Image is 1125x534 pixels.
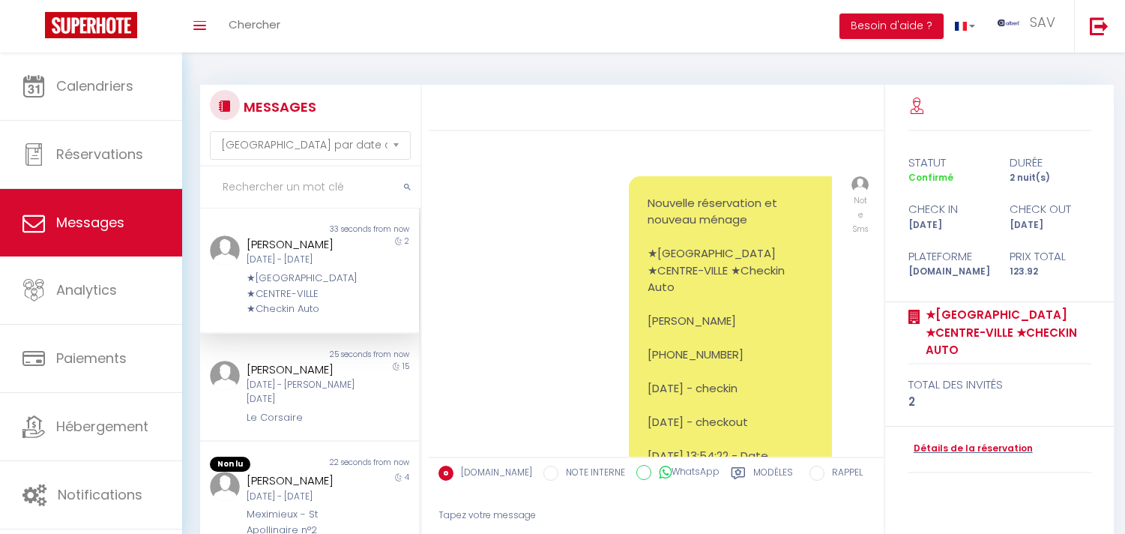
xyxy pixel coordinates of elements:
[851,176,869,193] img: ...
[899,200,1000,218] div: check in
[247,361,355,379] div: [PERSON_NAME]
[908,376,1091,394] div: total des invités
[247,490,355,504] div: [DATE] - [DATE]
[1030,13,1055,31] span: SAV
[899,247,1000,265] div: Plateforme
[1000,154,1101,172] div: durée
[56,280,117,299] span: Analytics
[753,466,793,484] label: Modèles
[1000,265,1101,279] div: 123.92
[240,90,316,124] h3: MESSAGES
[651,465,720,481] label: WhatsApp
[247,410,355,425] div: Le Corsaire
[56,349,127,367] span: Paiements
[405,472,409,483] span: 4
[998,19,1020,26] img: ...
[247,271,355,316] div: ★[GEOGRAPHIC_DATA] ★CENTRE-VILLE ★Checkin Auto
[247,378,355,406] div: [DATE] - [PERSON_NAME][DATE]
[853,195,868,235] span: Note Sms
[56,145,143,163] span: Réservations
[210,361,240,391] img: ...
[908,171,953,184] span: Confirmé
[247,235,355,253] div: [PERSON_NAME]
[920,306,1091,359] a: ★[GEOGRAPHIC_DATA] ★CENTRE-VILLE ★Checkin Auto
[899,218,1000,232] div: [DATE]
[402,361,409,372] span: 15
[824,466,863,482] label: RAPPEL
[210,235,240,265] img: ...
[210,457,250,472] span: Non lu
[1090,16,1109,35] img: logout
[1000,218,1101,232] div: [DATE]
[1000,171,1101,185] div: 2 nuit(s)
[200,166,420,208] input: Rechercher un mot clé
[56,417,148,436] span: Hébergement
[453,466,532,482] label: [DOMAIN_NAME]
[310,223,419,235] div: 33 seconds from now
[247,253,355,267] div: [DATE] - [DATE]
[899,265,1000,279] div: [DOMAIN_NAME]
[908,393,1091,411] div: 2
[908,442,1033,456] a: Détails de la réservation
[1000,200,1101,218] div: check out
[229,16,280,32] span: Chercher
[210,472,240,502] img: ...
[247,472,355,490] div: [PERSON_NAME]
[558,466,625,482] label: NOTE INTERNE
[56,76,133,95] span: Calendriers
[310,349,419,361] div: 25 seconds from now
[1000,247,1101,265] div: Prix total
[56,213,124,232] span: Messages
[405,235,409,247] span: 2
[58,485,142,504] span: Notifications
[899,154,1000,172] div: statut
[310,457,419,472] div: 22 seconds from now
[839,13,944,39] button: Besoin d'aide ?
[45,12,137,38] img: Super Booking
[438,497,874,534] div: Tapez votre message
